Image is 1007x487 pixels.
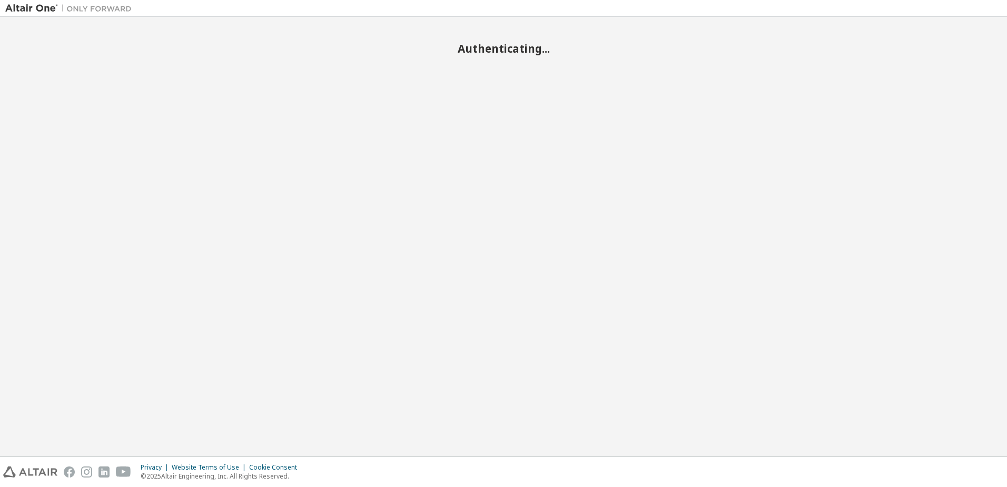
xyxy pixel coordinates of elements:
[141,463,172,472] div: Privacy
[172,463,249,472] div: Website Terms of Use
[5,3,137,14] img: Altair One
[116,466,131,478] img: youtube.svg
[249,463,303,472] div: Cookie Consent
[3,466,57,478] img: altair_logo.svg
[98,466,110,478] img: linkedin.svg
[5,42,1002,55] h2: Authenticating...
[141,472,303,481] p: © 2025 Altair Engineering, Inc. All Rights Reserved.
[64,466,75,478] img: facebook.svg
[81,466,92,478] img: instagram.svg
